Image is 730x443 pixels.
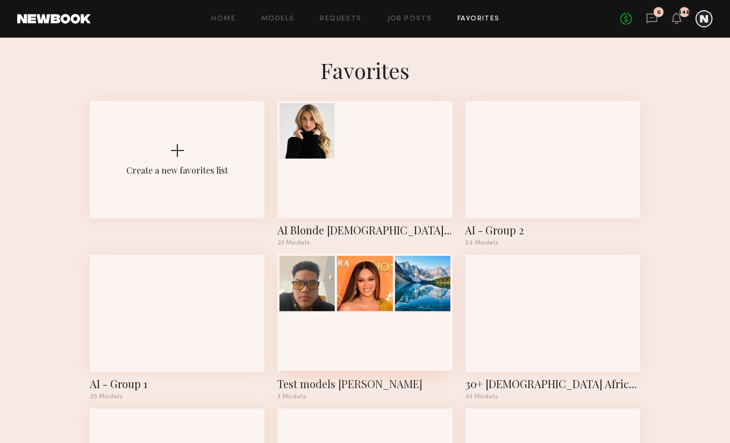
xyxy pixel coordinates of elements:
a: Home [212,16,236,23]
button: Create a new favorites list [90,101,264,255]
div: AI Blonde Female Group [277,223,452,238]
div: 24 Models [466,240,640,246]
a: 30+ [DEMOGRAPHIC_DATA] African America43 Models [466,255,640,400]
a: Favorites [457,16,500,23]
a: Job Posts [388,16,432,23]
div: Test models juan [277,376,452,391]
div: 30+ Female African America [466,376,640,391]
a: Models [261,16,294,23]
div: 3 Models [277,394,452,400]
div: AI - Group 1 [90,376,264,391]
div: 23 Models [277,240,452,246]
div: 146 [679,10,690,16]
a: AI - Group 224 Models [466,101,640,246]
a: Test models [PERSON_NAME]3 Models [277,255,452,400]
a: 6 [646,12,658,26]
div: 25 Models [90,394,264,400]
a: AI Blonde [DEMOGRAPHIC_DATA] Group23 Models [277,101,452,246]
div: 43 Models [466,394,640,400]
a: AI - Group 125 Models [90,255,264,400]
a: Requests [320,16,362,23]
div: Create a new favorites list [126,165,228,176]
div: AI - Group 2 [466,223,640,238]
div: 6 [657,10,661,16]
